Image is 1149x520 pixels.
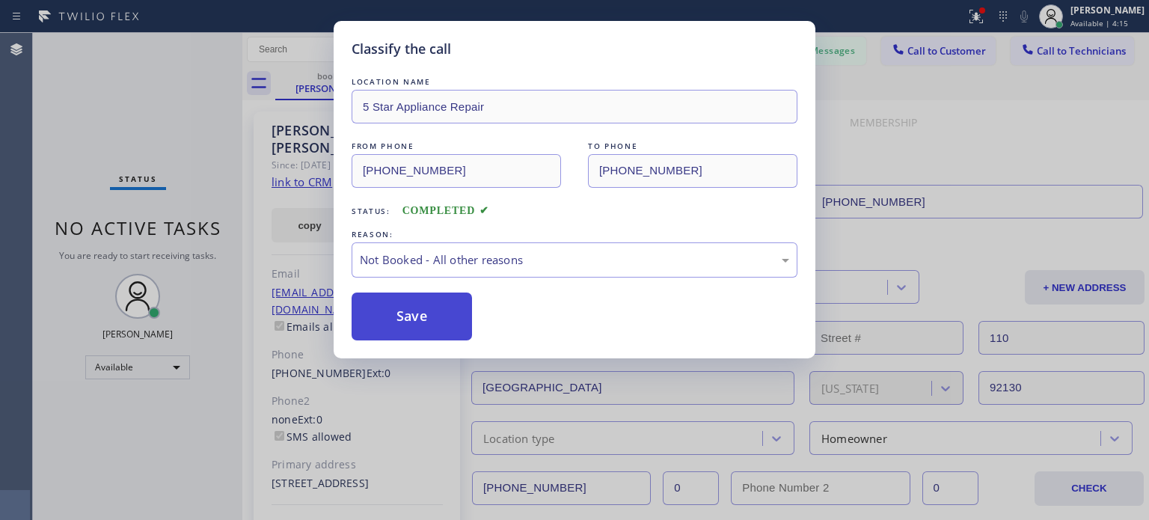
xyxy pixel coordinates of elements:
[352,74,797,90] div: LOCATION NAME
[352,138,561,154] div: FROM PHONE
[352,293,472,340] button: Save
[588,138,797,154] div: TO PHONE
[402,205,489,216] span: COMPLETED
[352,206,390,216] span: Status:
[352,39,451,59] h5: Classify the call
[352,227,797,242] div: REASON:
[360,251,789,269] div: Not Booked - All other reasons
[588,154,797,188] input: To phone
[352,154,561,188] input: From phone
